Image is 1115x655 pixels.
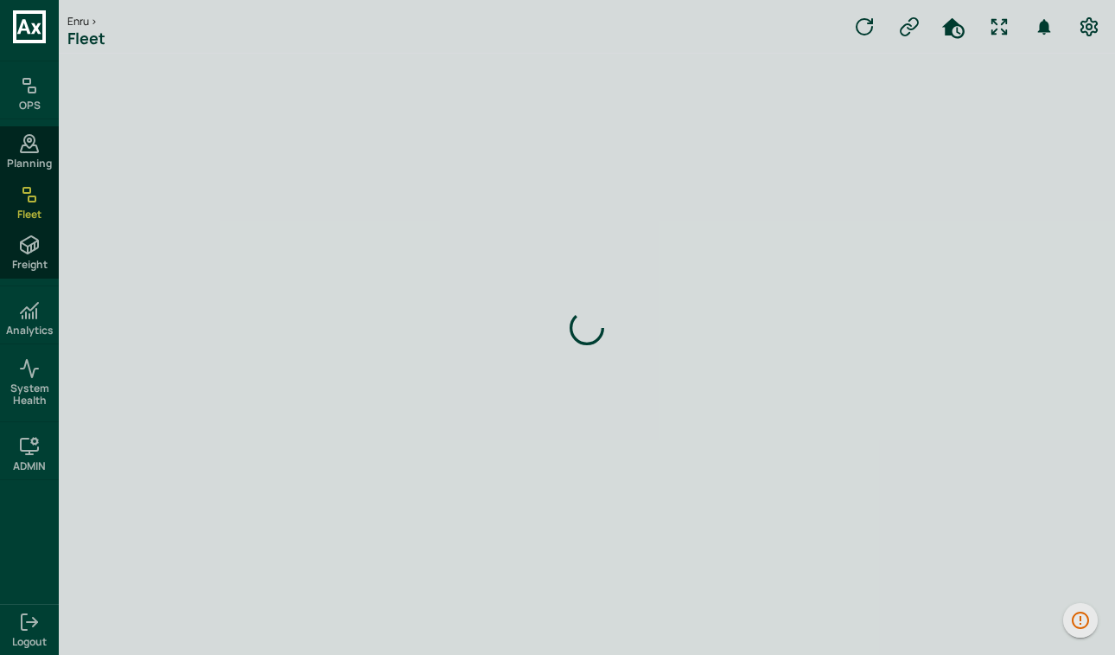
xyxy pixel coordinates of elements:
[7,157,52,170] span: Planning
[6,324,54,337] h6: Analytics
[12,259,48,271] span: Freight
[19,100,41,112] h6: OPS
[12,636,47,648] span: Logout
[13,460,46,472] h6: ADMIN
[17,209,41,221] span: Fleet
[3,382,55,408] span: System Health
